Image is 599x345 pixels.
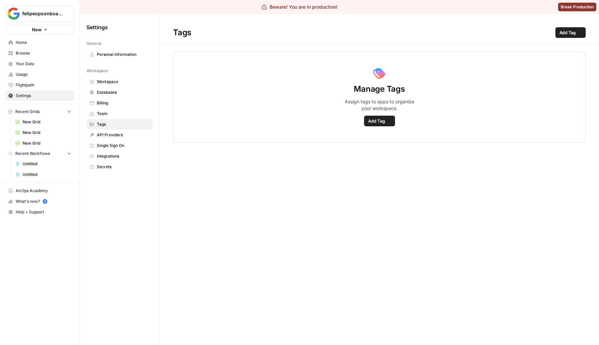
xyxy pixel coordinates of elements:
span: Add Tag [368,118,385,124]
span: API Providers [97,132,150,138]
a: Billing [87,98,153,108]
span: Your Data [16,61,71,67]
button: Recent Grids [5,107,74,117]
span: Settings [87,23,108,31]
span: Workspace [97,79,150,85]
a: Personal Information [87,49,153,60]
div: Beware! You are in production! [262,4,337,10]
a: AirOps Academy [5,185,74,196]
a: 5 [43,199,47,204]
span: Manage Tags [354,84,405,94]
span: Help + Support [16,209,71,215]
a: Team [87,108,153,119]
a: API Providers [87,130,153,140]
span: Team [97,111,150,117]
a: Your Data [5,58,74,69]
button: Break Production [558,3,596,11]
span: General [87,41,101,47]
span: Break Production [561,4,594,10]
a: Workspace [87,76,153,87]
a: Databases [87,87,153,98]
span: AirOps Academy [16,188,71,194]
span: Tags [97,121,150,127]
a: Home [5,37,74,48]
button: What's new? 5 [5,196,74,207]
a: Tags [87,119,153,130]
button: New [5,25,74,35]
a: Untitled [12,169,74,180]
a: New Grid [12,138,74,149]
span: Integrations [97,153,150,159]
span: Workspace [87,68,108,74]
div: Tags [160,27,599,38]
button: Help + Support [5,207,74,217]
button: Recent Workflows [5,149,74,159]
a: Settings [5,90,74,101]
span: Usage [16,71,71,77]
span: Single Sign On [97,143,150,149]
span: Browse [16,50,71,56]
span: Home [16,40,71,46]
a: Usage [5,69,74,80]
a: Secrets [87,162,153,172]
span: New [32,26,42,33]
span: New Grid [23,130,71,136]
span: Assign tags to apps to organize your workspace. [343,98,416,112]
span: New Grid [23,140,71,146]
span: Untitled [23,172,71,177]
div: What's new? [6,196,74,206]
span: Recent Workflows [15,151,50,157]
a: Single Sign On [87,140,153,151]
button: Add Tag [364,116,395,126]
span: New Grid [23,119,71,125]
span: Personal Information [97,52,150,57]
span: felipeopsonboarding [22,10,63,17]
button: Add Tag [555,27,586,38]
span: Settings [16,93,71,99]
span: Secrets [97,164,150,170]
text: 5 [44,200,46,203]
span: Flightpath [16,82,71,88]
span: Recent Grids [15,109,40,115]
img: felipeopsonboarding Logo [8,8,20,20]
a: New Grid [12,117,74,127]
a: Untitled [12,159,74,169]
a: Integrations [87,151,153,162]
a: New Grid [12,127,74,138]
button: Workspace: felipeopsonboarding [5,5,74,22]
span: Add Tag [559,29,576,36]
a: Flightpath [5,80,74,90]
span: Billing [97,100,150,106]
a: Browse [5,48,74,58]
span: Databases [97,89,150,95]
span: Untitled [23,161,71,167]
